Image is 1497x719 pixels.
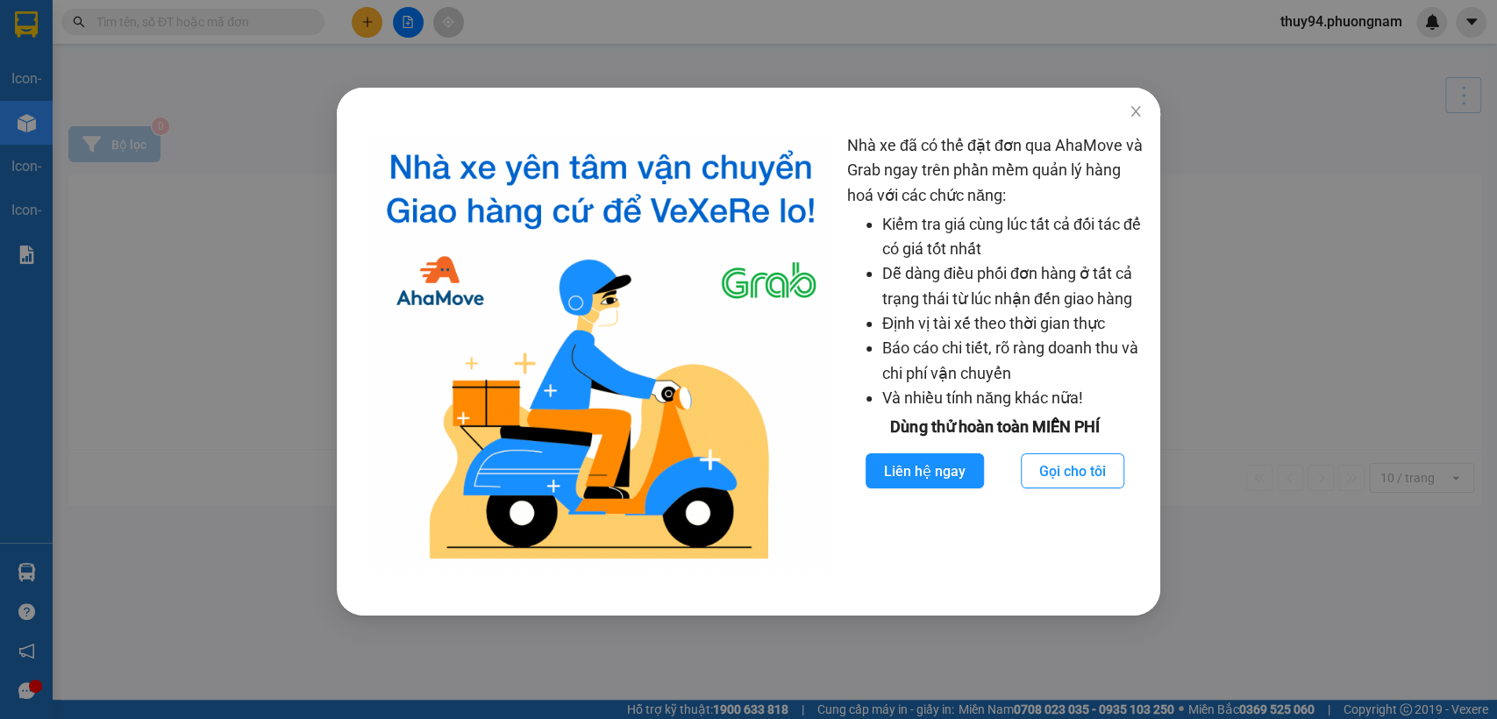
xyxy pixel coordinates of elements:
img: logo [368,133,833,572]
span: close [1129,104,1143,118]
div: Dùng thử hoàn toàn MIỄN PHÍ [847,415,1143,439]
li: Dễ dàng điều phối đơn hàng ở tất cả trạng thái từ lúc nhận đến giao hàng [882,261,1143,311]
button: Gọi cho tôi [1021,453,1124,488]
div: Nhà xe đã có thể đặt đơn qua AhaMove và Grab ngay trên phần mềm quản lý hàng hoá với các chức năng: [847,133,1143,572]
button: Close [1111,88,1160,137]
li: Kiểm tra giá cùng lúc tất cả đối tác để có giá tốt nhất [882,212,1143,262]
button: Liên hệ ngay [866,453,984,488]
li: Báo cáo chi tiết, rõ ràng doanh thu và chi phí vận chuyển [882,336,1143,386]
li: Và nhiều tính năng khác nữa! [882,386,1143,410]
span: Liên hệ ngay [884,460,966,482]
li: Định vị tài xế theo thời gian thực [882,311,1143,336]
span: Gọi cho tôi [1039,460,1106,482]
